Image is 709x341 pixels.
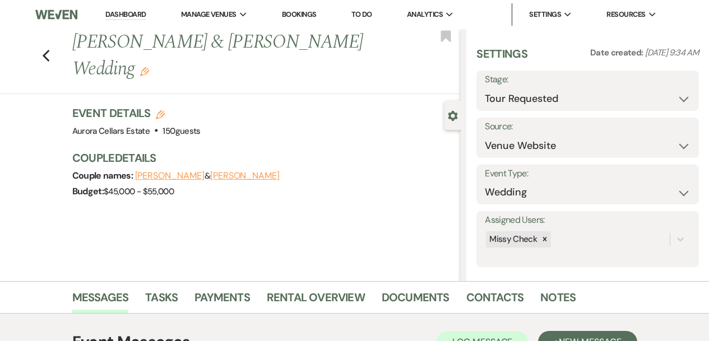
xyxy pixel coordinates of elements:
[267,288,365,313] a: Rental Overview
[145,288,178,313] a: Tasks
[72,150,450,166] h3: Couple Details
[485,166,691,182] label: Event Type:
[448,110,458,120] button: Close lead details
[181,9,237,20] span: Manage Venues
[163,125,200,137] span: 150 guests
[140,66,149,76] button: Edit
[72,185,104,197] span: Budget:
[645,47,699,58] span: [DATE] 9:34 AM
[104,186,174,197] span: $45,000 - $55,000
[540,288,576,313] a: Notes
[135,171,205,180] button: [PERSON_NAME]
[486,231,539,247] div: Missy Check
[351,10,372,19] a: To Do
[476,46,527,71] h3: Settings
[485,72,691,88] label: Stage:
[35,3,77,26] img: Weven Logo
[590,47,645,58] span: Date created:
[105,10,146,20] a: Dashboard
[72,29,379,82] h1: [PERSON_NAME] & [PERSON_NAME] Wedding
[135,170,280,181] span: &
[194,288,250,313] a: Payments
[407,9,443,20] span: Analytics
[72,170,135,181] span: Couple names:
[72,288,129,313] a: Messages
[485,119,691,135] label: Source:
[210,171,280,180] button: [PERSON_NAME]
[72,105,201,121] h3: Event Details
[485,212,691,228] label: Assigned Users:
[606,9,645,20] span: Resources
[282,10,317,19] a: Bookings
[72,125,150,137] span: Aurora Cellars Estate
[466,288,524,313] a: Contacts
[529,9,561,20] span: Settings
[382,288,450,313] a: Documents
